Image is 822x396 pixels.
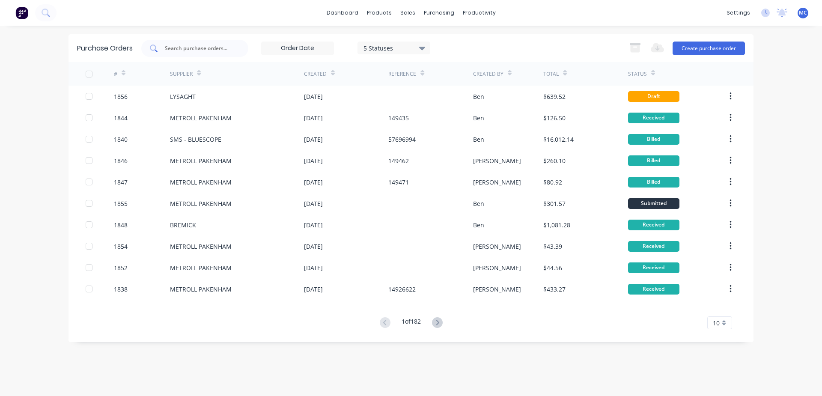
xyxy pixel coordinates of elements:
div: METROLL PAKENHAM [170,178,232,187]
div: METROLL PAKENHAM [170,285,232,294]
div: 14926622 [388,285,416,294]
div: $639.52 [543,92,566,101]
div: 1848 [114,220,128,229]
div: LYSAGHT [170,92,196,101]
div: 149435 [388,113,409,122]
div: 1 of 182 [402,317,421,329]
div: 57696994 [388,135,416,144]
div: 5 Statuses [363,43,425,52]
div: 1847 [114,178,128,187]
div: purchasing [420,6,459,19]
div: settings [722,6,754,19]
div: Draft [628,91,679,102]
div: [PERSON_NAME] [473,156,521,165]
div: Received [628,113,679,123]
div: $1,081.28 [543,220,570,229]
div: [DATE] [304,220,323,229]
div: # [114,70,117,78]
span: MC [799,9,807,17]
div: [DATE] [304,199,323,208]
input: Search purchase orders... [164,44,235,53]
div: 149462 [388,156,409,165]
a: dashboard [322,6,363,19]
div: $301.57 [543,199,566,208]
div: Reference [388,70,416,78]
div: 1856 [114,92,128,101]
div: $80.92 [543,178,562,187]
div: Total [543,70,559,78]
div: 1840 [114,135,128,144]
div: METROLL PAKENHAM [170,113,232,122]
div: Ben [473,199,484,208]
div: Ben [473,113,484,122]
div: [DATE] [304,263,323,272]
div: Billed [628,134,679,145]
input: Order Date [262,42,334,55]
div: [DATE] [304,285,323,294]
div: SMS - BLUESCOPE [170,135,221,144]
div: Ben [473,135,484,144]
div: METROLL PAKENHAM [170,242,232,251]
div: $260.10 [543,156,566,165]
div: [DATE] [304,156,323,165]
div: [PERSON_NAME] [473,285,521,294]
div: Supplier [170,70,193,78]
div: 149471 [388,178,409,187]
div: $44.56 [543,263,562,272]
div: [PERSON_NAME] [473,242,521,251]
div: products [363,6,396,19]
div: 1852 [114,263,128,272]
div: 1854 [114,242,128,251]
div: METROLL PAKENHAM [170,156,232,165]
div: [DATE] [304,242,323,251]
div: Ben [473,220,484,229]
div: $433.27 [543,285,566,294]
div: [DATE] [304,135,323,144]
div: Billed [628,177,679,188]
img: Factory [15,6,28,19]
div: 1846 [114,156,128,165]
div: 1838 [114,285,128,294]
button: Create purchase order [673,42,745,55]
div: $43.39 [543,242,562,251]
div: Billed [628,155,679,166]
div: Received [628,262,679,273]
div: 1844 [114,113,128,122]
div: Submitted [628,198,679,209]
div: Purchase Orders [77,43,133,54]
div: METROLL PAKENHAM [170,199,232,208]
div: METROLL PAKENHAM [170,263,232,272]
div: Created [304,70,327,78]
div: BREMICK [170,220,196,229]
div: productivity [459,6,500,19]
div: Status [628,70,647,78]
div: [DATE] [304,178,323,187]
div: Received [628,241,679,252]
div: Received [628,284,679,295]
div: [DATE] [304,113,323,122]
div: $126.50 [543,113,566,122]
div: sales [396,6,420,19]
div: 1855 [114,199,128,208]
span: 10 [713,319,720,328]
div: Created By [473,70,503,78]
div: [PERSON_NAME] [473,263,521,272]
div: [DATE] [304,92,323,101]
div: $16,012.14 [543,135,574,144]
div: Received [628,220,679,230]
div: Ben [473,92,484,101]
div: [PERSON_NAME] [473,178,521,187]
